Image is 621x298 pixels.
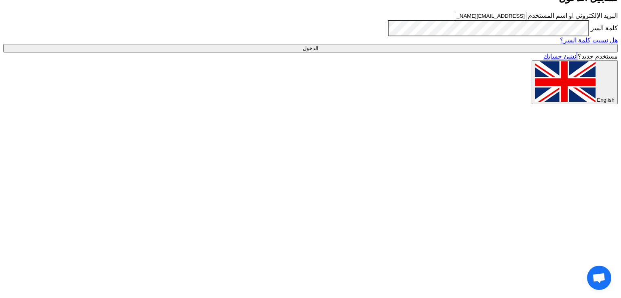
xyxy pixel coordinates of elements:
img: en-US.png [535,61,596,102]
input: أدخل بريد العمل الإلكتروني او اسم المستخدم الخاص بك ... [455,12,526,20]
a: هل نسيت كلمة السر؟ [560,37,618,44]
label: كلمة السر [591,25,618,31]
a: Open chat [587,266,611,290]
a: أنشئ حسابك [543,53,578,60]
div: مستخدم جديد؟ [3,52,618,60]
button: English [532,60,618,104]
label: البريد الإلكتروني او اسم المستخدم [528,12,618,19]
input: الدخول [3,44,618,52]
span: English [597,97,615,103]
